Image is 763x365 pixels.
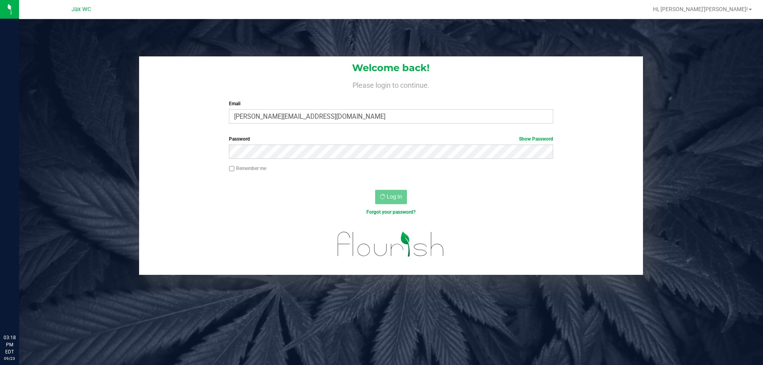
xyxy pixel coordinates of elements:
[229,136,250,142] span: Password
[387,193,402,200] span: Log In
[229,100,553,107] label: Email
[4,334,15,355] p: 03:18 PM EDT
[519,136,553,142] a: Show Password
[328,224,454,265] img: flourish_logo.svg
[72,6,91,13] span: Jax WC
[229,165,266,172] label: Remember me
[229,166,234,172] input: Remember me
[653,6,748,12] span: Hi, [PERSON_NAME]'[PERSON_NAME]!
[375,190,407,204] button: Log In
[139,79,643,89] h4: Please login to continue.
[366,209,416,215] a: Forgot your password?
[139,63,643,73] h1: Welcome back!
[4,355,15,361] p: 09/23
